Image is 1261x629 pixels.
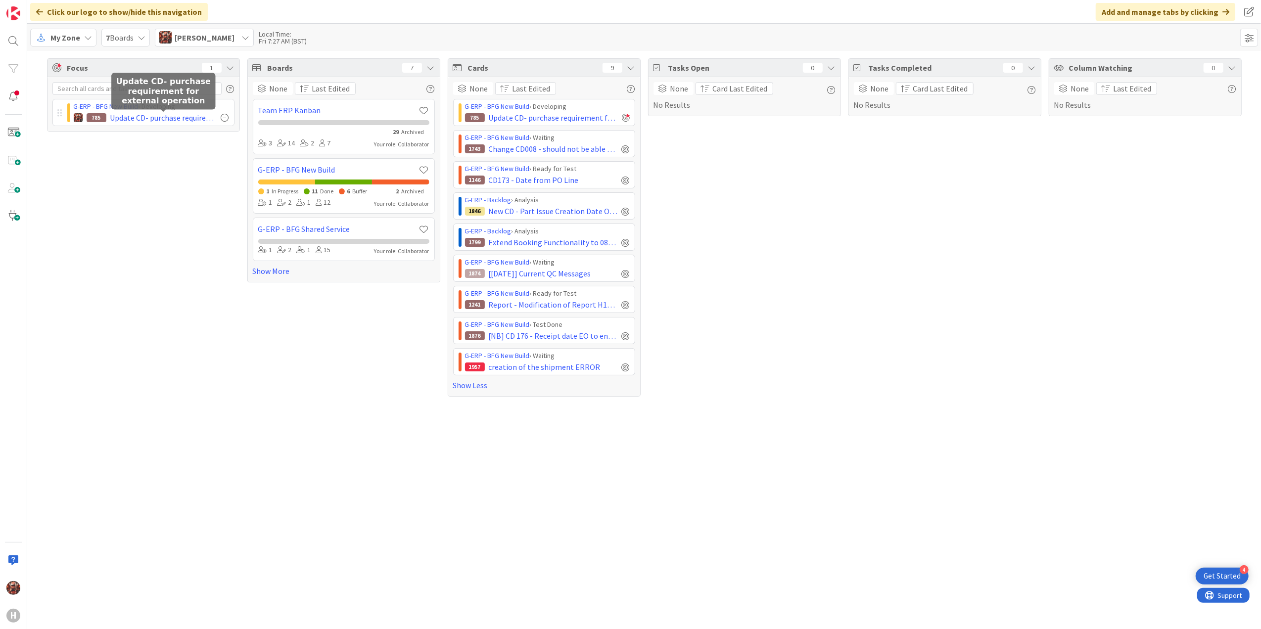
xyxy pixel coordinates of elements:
[465,362,485,371] div: 1957
[267,187,270,195] span: 1
[175,32,234,44] span: [PERSON_NAME]
[465,289,530,298] a: G-ERP - BFG New Build
[278,197,292,208] div: 2
[6,609,20,623] div: H
[465,351,630,361] div: › Waiting
[320,138,331,149] div: 7
[258,138,273,149] div: 3
[465,288,630,299] div: › Ready for Test
[465,226,512,235] a: G-ERP - Backlog
[74,102,139,111] a: G-ERP - BFG New Build
[159,31,172,44] img: JK
[513,83,551,94] span: Last Edited
[489,236,618,248] span: Extend Booking Functionality to 0836 WIP Location Table
[258,245,273,256] div: 1
[670,83,689,94] span: None
[402,128,424,135] span: Archived
[465,133,530,142] a: G-ERP - BFG New Build
[258,223,419,235] a: G-ERP - BFG Shared Service
[106,32,134,44] span: Boards
[297,245,311,256] div: 1
[465,226,630,236] div: › Analysis
[259,31,307,38] div: Local Time:
[268,62,397,74] span: Boards
[465,195,512,204] a: G-ERP - Backlog
[312,187,318,195] span: 11
[30,3,208,21] div: Click our logo to show/hide this navigation
[1196,568,1249,584] div: Open Get Started checklist, remaining modules: 4
[110,112,217,124] span: Update CD- purchase requirement for external operation
[468,62,598,74] span: Cards
[803,63,823,73] div: 0
[402,63,422,73] div: 7
[465,113,485,122] div: 785
[1054,82,1236,111] div: No Results
[353,187,368,195] span: Buffer
[465,144,485,153] div: 1743
[74,101,229,112] div: › Developing
[869,62,998,74] span: Tasks Completed
[489,174,579,186] span: CD173 - Date from PO Line
[489,361,601,373] span: creation of the shipment ERROR
[465,176,485,184] div: 1146
[453,379,635,391] a: Show Less
[713,83,768,94] span: Card Last Edited
[465,351,530,360] a: G-ERP - BFG New Build
[258,164,419,176] a: G-ERP - BFG New Build
[278,245,292,256] div: 2
[74,113,83,122] img: JK
[258,104,419,116] a: Team ERP Kanban
[465,164,630,174] div: › Ready for Test
[1071,83,1089,94] span: None
[402,187,424,195] span: Archived
[67,62,194,74] span: Focus
[300,138,315,149] div: 2
[465,300,485,309] div: 1241
[465,320,530,329] a: G-ERP - BFG New Build
[106,33,110,43] b: 7
[6,6,20,20] img: Visit kanbanzone.com
[489,268,591,279] span: [[DATE]] Current QC Messages
[1096,3,1235,21] div: Add and manage tabs by clicking
[871,83,889,94] span: None
[654,82,836,111] div: No Results
[465,319,630,330] div: › Test Done
[259,38,307,45] div: Fri 7:27 AM (BST)
[316,245,331,256] div: 15
[854,82,1036,111] div: No Results
[913,83,968,94] span: Card Last Edited
[374,140,429,149] div: Your role: Collaborator
[465,257,630,268] div: › Waiting
[295,82,356,95] button: Last Edited
[1096,82,1157,95] button: Last Edited
[115,77,211,106] h5: Update CD- purchase requirement for external operation
[489,205,618,217] span: New CD - Part Issue Creation Date Overwritten After Processing
[278,138,295,149] div: 14
[465,102,530,111] a: G-ERP - BFG New Build
[1204,571,1241,581] div: Get Started
[272,187,299,195] span: In Progress
[465,101,630,112] div: › Developing
[465,258,530,267] a: G-ERP - BFG New Build
[489,330,618,342] span: [NB] CD 176 - Receipt date EO to end date operation
[396,187,399,195] span: 2
[312,83,350,94] span: Last Edited
[489,299,618,311] span: Report - Modification of Report H1017
[465,195,630,205] div: › Analysis
[1003,63,1023,73] div: 0
[393,128,399,135] span: 29
[1204,63,1223,73] div: 0
[297,197,311,208] div: 1
[270,83,288,94] span: None
[489,143,618,155] span: Change CD008 - should not be able to authorize a PR line with quantity = 0
[495,82,556,95] button: Last Edited
[465,133,630,143] div: › Waiting
[465,269,485,278] div: 1874
[316,197,331,208] div: 12
[489,112,618,124] span: Update CD- purchase requirement for external operation
[202,63,222,73] div: 1
[1069,62,1199,74] span: Column Watching
[374,199,429,208] div: Your role: Collaborator
[347,187,350,195] span: 6
[896,82,974,95] button: Card Last Edited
